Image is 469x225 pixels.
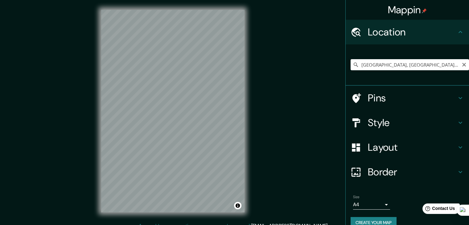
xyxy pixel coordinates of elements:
img: pin-icon.png [422,8,427,13]
h4: Layout [368,141,457,153]
button: Toggle attribution [234,202,241,209]
iframe: Help widget launcher [414,201,462,218]
div: Pins [346,86,469,110]
input: Pick your city or area [351,59,469,70]
div: Border [346,160,469,184]
div: Layout [346,135,469,160]
label: Size [353,194,360,200]
h4: Border [368,166,457,178]
div: A4 [353,200,390,210]
h4: Pins [368,92,457,104]
canvas: Map [101,10,245,212]
h4: Location [368,26,457,38]
div: Location [346,20,469,44]
div: Style [346,110,469,135]
h4: Style [368,117,457,129]
button: Clear [462,61,467,67]
h4: Mappin [388,4,427,16]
